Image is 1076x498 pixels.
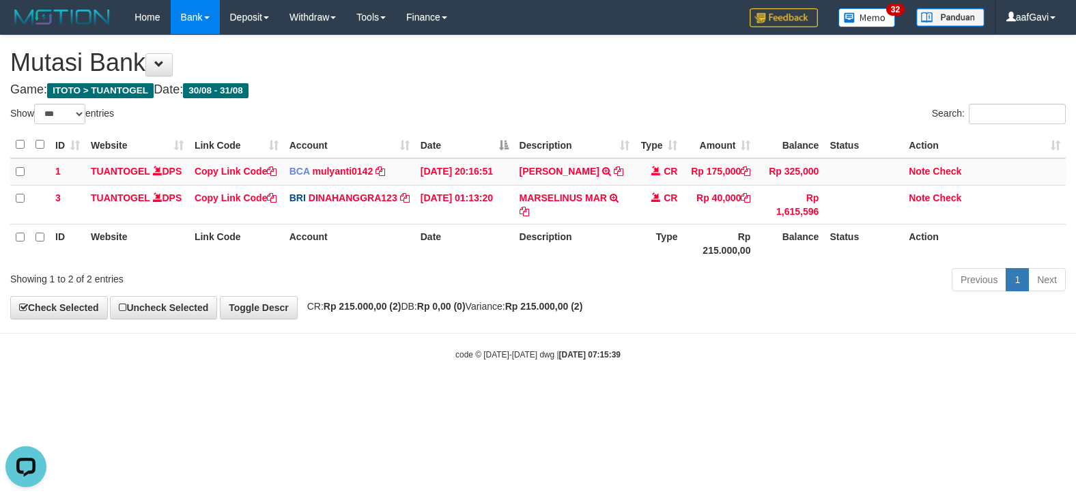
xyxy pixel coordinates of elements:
[50,224,85,263] th: ID
[683,132,756,158] th: Amount: activate to sort column ascending
[10,7,114,27] img: MOTION_logo.png
[756,132,824,158] th: Balance
[520,206,529,217] a: Copy MARSELINUS MAR to clipboard
[750,8,818,27] img: Feedback.jpg
[932,104,1066,124] label: Search:
[183,83,249,98] span: 30/08 - 31/08
[415,185,514,224] td: [DATE] 01:13:20
[10,83,1066,97] h4: Game: Date:
[614,166,623,177] a: Copy JAJA JAHURI to clipboard
[909,192,930,203] a: Note
[559,350,621,360] strong: [DATE] 07:15:39
[85,158,189,186] td: DPS
[415,224,514,263] th: Date
[756,185,824,224] td: Rp 1,615,596
[284,224,415,263] th: Account
[664,192,677,203] span: CR
[683,185,756,224] td: Rp 40,000
[220,296,298,319] a: Toggle Descr
[514,224,636,263] th: Description
[47,83,154,98] span: ITOTO > TUANTOGEL
[756,158,824,186] td: Rp 325,000
[85,185,189,224] td: DPS
[1028,268,1066,291] a: Next
[903,224,1066,263] th: Action
[933,192,961,203] a: Check
[55,192,61,203] span: 3
[376,166,385,177] a: Copy mulyanti0142 to clipboard
[520,166,599,177] a: [PERSON_NAME]
[838,8,896,27] img: Button%20Memo.svg
[514,132,636,158] th: Description: activate to sort column ascending
[417,301,466,312] strong: Rp 0,00 (0)
[91,192,150,203] a: TUANTOGEL
[415,132,514,158] th: Date: activate to sort column descending
[289,192,306,203] span: BRI
[55,166,61,177] span: 1
[324,301,401,312] strong: Rp 215.000,00 (2)
[91,166,150,177] a: TUANTOGEL
[683,158,756,186] td: Rp 175,000
[10,296,108,319] a: Check Selected
[85,224,189,263] th: Website
[34,104,85,124] select: Showentries
[309,192,397,203] a: DINAHANGGRA123
[400,192,410,203] a: Copy DINAHANGGRA123 to clipboard
[10,104,114,124] label: Show entries
[189,132,284,158] th: Link Code: activate to sort column ascending
[683,224,756,263] th: Rp 215.000,00
[756,224,824,263] th: Balance
[664,166,677,177] span: CR
[189,224,284,263] th: Link Code
[110,296,217,319] a: Uncheck Selected
[1006,268,1029,291] a: 1
[741,166,750,177] a: Copy Rp 175,000 to clipboard
[300,301,583,312] span: CR: DB: Variance:
[741,192,750,203] a: Copy Rp 40,000 to clipboard
[5,5,46,46] button: Open LiveChat chat widget
[284,132,415,158] th: Account: activate to sort column ascending
[916,8,985,27] img: panduan.png
[824,132,903,158] th: Status
[635,224,683,263] th: Type
[909,166,930,177] a: Note
[933,166,961,177] a: Check
[903,132,1066,158] th: Action: activate to sort column ascending
[969,104,1066,124] input: Search:
[505,301,583,312] strong: Rp 215.000,00 (2)
[520,192,607,203] a: MARSELINUS MAR
[455,350,621,360] small: code © [DATE]-[DATE] dwg |
[289,166,310,177] span: BCA
[50,132,85,158] th: ID: activate to sort column ascending
[415,158,514,186] td: [DATE] 20:16:51
[824,224,903,263] th: Status
[195,166,277,177] a: Copy Link Code
[952,268,1006,291] a: Previous
[10,49,1066,76] h1: Mutasi Bank
[886,3,905,16] span: 32
[312,166,373,177] a: mulyanti0142
[10,267,438,286] div: Showing 1 to 2 of 2 entries
[195,192,277,203] a: Copy Link Code
[85,132,189,158] th: Website: activate to sort column ascending
[635,132,683,158] th: Type: activate to sort column ascending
